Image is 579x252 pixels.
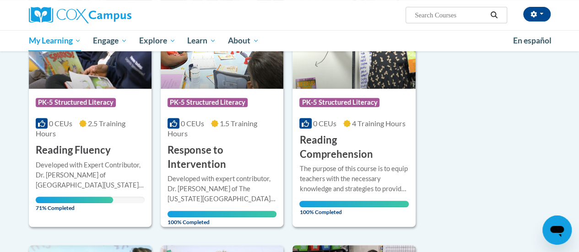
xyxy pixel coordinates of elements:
h3: Response to Intervention [168,143,276,172]
img: Cox Campus [29,7,131,23]
button: Search [487,10,501,21]
span: Learn [187,35,216,46]
a: En español [507,31,557,50]
span: 0 CEUs [313,119,336,128]
a: Learn [181,30,222,51]
span: 100% Completed [168,211,276,225]
a: About [222,30,265,51]
span: Engage [93,35,127,46]
div: The purpose of this course is to equip teachers with the necessary knowledge and strategies to pr... [299,164,408,194]
span: PK-5 Structured Literacy [299,98,379,107]
div: Your progress [168,211,276,217]
input: Search Courses [414,10,487,21]
a: Cox Campus [29,7,194,23]
iframe: Button to launch messaging window [542,215,572,245]
a: Explore [133,30,182,51]
span: En español [513,36,552,45]
span: 0 CEUs [49,119,72,128]
a: My Learning [23,30,87,51]
h3: Reading Fluency [36,143,111,157]
span: 0 CEUs [181,119,204,128]
span: 2.5 Training Hours [36,119,125,138]
a: Engage [87,30,133,51]
div: Your progress [299,201,408,207]
span: PK-5 Structured Literacy [36,98,116,107]
span: My Learning [28,35,81,46]
div: Main menu [22,30,557,51]
span: 1.5 Training Hours [168,119,257,138]
span: Explore [139,35,176,46]
span: 100% Completed [299,201,408,215]
div: Developed with Expert Contributor, Dr. [PERSON_NAME] of [GEOGRAPHIC_DATA][US_STATE], [GEOGRAPHIC_... [36,160,145,190]
div: Your progress [36,197,113,203]
span: 71% Completed [36,197,113,211]
span: 4 Training Hours [352,119,406,128]
div: Developed with expert contributor, Dr. [PERSON_NAME] of The [US_STATE][GEOGRAPHIC_DATA]. Through ... [168,174,276,204]
button: Account Settings [523,7,551,21]
h3: Reading Comprehension [299,133,408,161]
span: About [228,35,259,46]
span: PK-5 Structured Literacy [168,98,248,107]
